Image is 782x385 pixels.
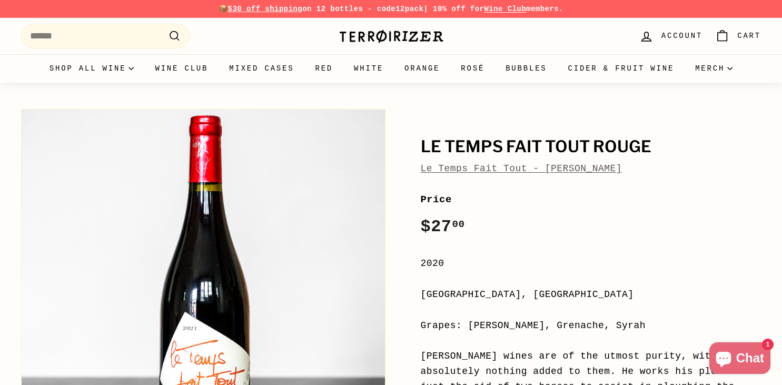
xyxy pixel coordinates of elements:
[343,54,394,83] a: White
[395,5,423,13] strong: 12pack
[661,30,702,42] span: Account
[737,30,761,42] span: Cart
[706,342,774,377] inbox-online-store-chat: Shopify online store chat
[421,256,761,271] div: 2020
[558,54,685,83] a: Cider & Fruit Wine
[452,219,464,230] sup: 00
[685,54,743,83] summary: Merch
[304,54,343,83] a: Red
[219,54,304,83] a: Mixed Cases
[709,21,767,52] a: Cart
[421,217,465,236] span: $27
[39,54,145,83] summary: Shop all wine
[633,21,709,52] a: Account
[421,192,761,208] label: Price
[21,3,761,15] p: 📦 on 12 bottles - code | 10% off for members.
[421,318,761,333] div: Grapes: [PERSON_NAME], Grenache, Syrah
[421,138,761,156] h1: Le Temps Fait Tout Rouge
[228,5,303,13] span: $30 off shipping
[421,287,761,302] div: [GEOGRAPHIC_DATA], [GEOGRAPHIC_DATA]
[484,5,526,13] a: Wine Club
[495,54,557,83] a: Bubbles
[144,54,219,83] a: Wine Club
[450,54,495,83] a: Rosé
[394,54,450,83] a: Orange
[421,163,622,174] a: Le Temps Fait Tout - [PERSON_NAME]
